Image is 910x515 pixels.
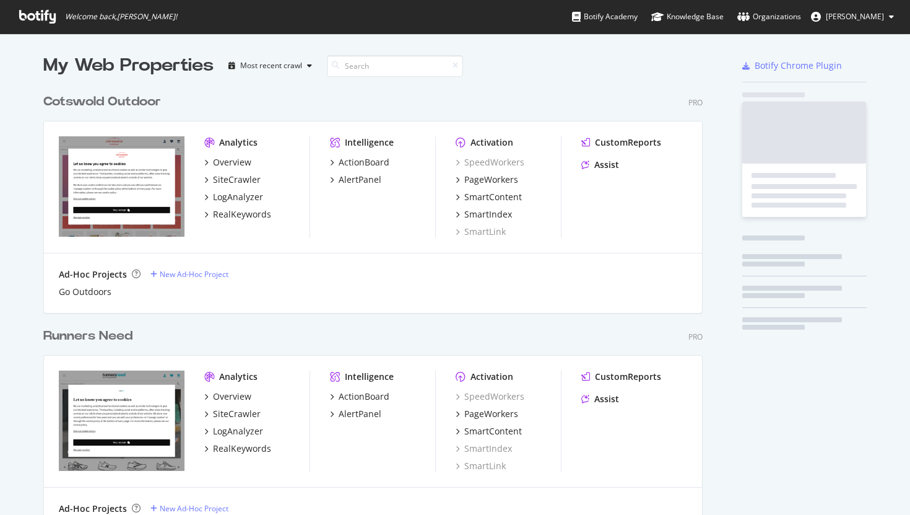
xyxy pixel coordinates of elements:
[755,59,842,72] div: Botify Chrome Plugin
[59,136,184,237] img: https://www.cotswoldoutdoor.com
[327,55,463,77] input: Search
[213,442,271,455] div: RealKeywords
[339,174,381,186] div: AlertPanel
[581,393,619,405] a: Assist
[737,11,801,23] div: Organizations
[213,425,263,438] div: LogAnalyzer
[204,208,271,221] a: RealKeywords
[204,442,271,455] a: RealKeywords
[59,503,127,515] div: Ad-Hoc Projects
[801,7,904,27] button: [PERSON_NAME]
[470,136,513,149] div: Activation
[213,174,261,186] div: SiteCrawler
[43,327,137,345] a: Runners Need
[345,371,394,383] div: Intelligence
[150,503,228,514] a: New Ad-Hoc Project
[204,425,263,438] a: LogAnalyzer
[464,174,518,186] div: PageWorkers
[204,191,263,203] a: LogAnalyzer
[464,191,522,203] div: SmartContent
[330,174,381,186] a: AlertPanel
[470,371,513,383] div: Activation
[240,62,302,69] div: Most recent crawl
[456,226,506,238] a: SmartLink
[59,371,184,471] img: https://www.runnersneed.com/
[456,408,518,420] a: PageWorkers
[219,371,258,383] div: Analytics
[219,136,258,149] div: Analytics
[581,136,661,149] a: CustomReports
[456,460,506,472] a: SmartLink
[464,425,522,438] div: SmartContent
[456,191,522,203] a: SmartContent
[595,371,661,383] div: CustomReports
[339,156,389,169] div: ActionBoard
[213,390,251,403] div: Overview
[456,442,512,455] a: SmartIndex
[464,408,518,420] div: PageWorkers
[213,156,251,169] div: Overview
[204,390,251,403] a: Overview
[572,11,638,23] div: Botify Academy
[594,159,619,171] div: Assist
[456,156,524,169] a: SpeedWorkers
[456,174,518,186] a: PageWorkers
[688,97,703,108] div: Pro
[826,11,884,22] span: Ellie Combes
[456,425,522,438] a: SmartContent
[59,286,111,298] a: Go Outdoors
[43,93,161,111] div: Cotswold Outdoor
[160,503,228,514] div: New Ad-Hoc Project
[59,268,127,281] div: Ad-Hoc Projects
[330,408,381,420] a: AlertPanel
[345,136,394,149] div: Intelligence
[594,393,619,405] div: Assist
[213,208,271,221] div: RealKeywords
[330,390,389,403] a: ActionBoard
[43,53,214,78] div: My Web Properties
[213,408,261,420] div: SiteCrawler
[65,12,177,22] span: Welcome back, [PERSON_NAME] !
[160,269,228,280] div: New Ad-Hoc Project
[43,93,166,111] a: Cotswold Outdoor
[456,208,512,221] a: SmartIndex
[213,191,263,203] div: LogAnalyzer
[581,159,619,171] a: Assist
[43,327,132,345] div: Runners Need
[339,408,381,420] div: AlertPanel
[204,408,261,420] a: SiteCrawler
[456,390,524,403] a: SpeedWorkers
[651,11,724,23] div: Knowledge Base
[223,56,317,76] button: Most recent crawl
[204,174,261,186] a: SiteCrawler
[330,156,389,169] a: ActionBoard
[742,59,842,72] a: Botify Chrome Plugin
[464,208,512,221] div: SmartIndex
[688,332,703,342] div: Pro
[339,390,389,403] div: ActionBoard
[150,269,228,280] a: New Ad-Hoc Project
[595,136,661,149] div: CustomReports
[204,156,251,169] a: Overview
[581,371,661,383] a: CustomReports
